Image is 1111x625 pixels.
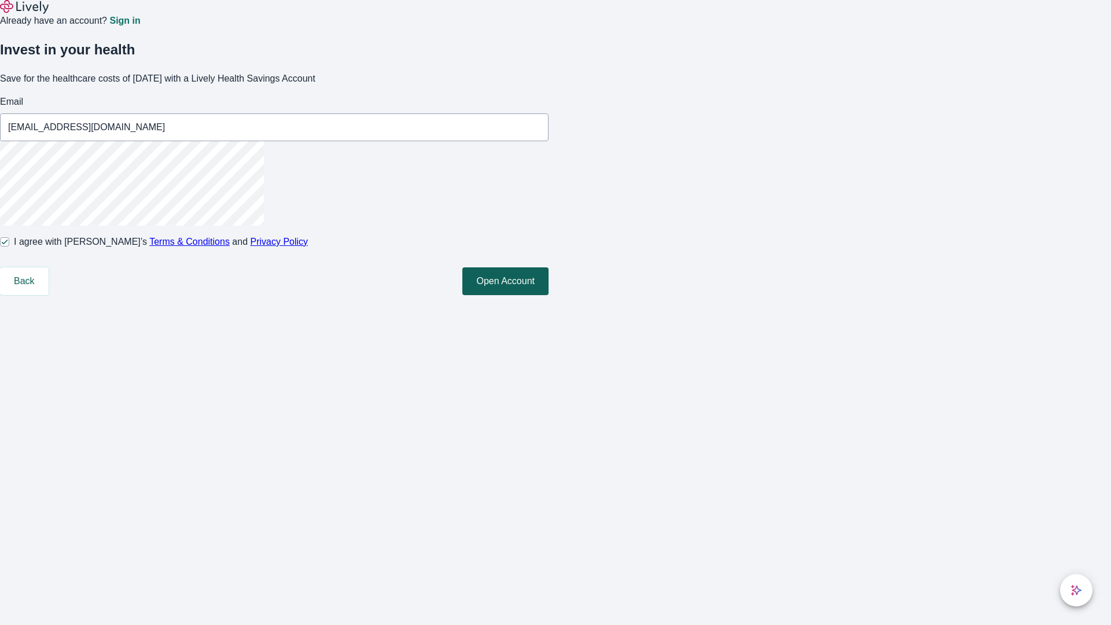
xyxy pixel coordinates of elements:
button: Open Account [462,267,549,295]
button: chat [1060,574,1092,606]
svg: Lively AI Assistant [1070,584,1082,596]
a: Privacy Policy [251,237,308,247]
a: Terms & Conditions [149,237,230,247]
span: I agree with [PERSON_NAME]’s and [14,235,308,249]
a: Sign in [109,16,140,25]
